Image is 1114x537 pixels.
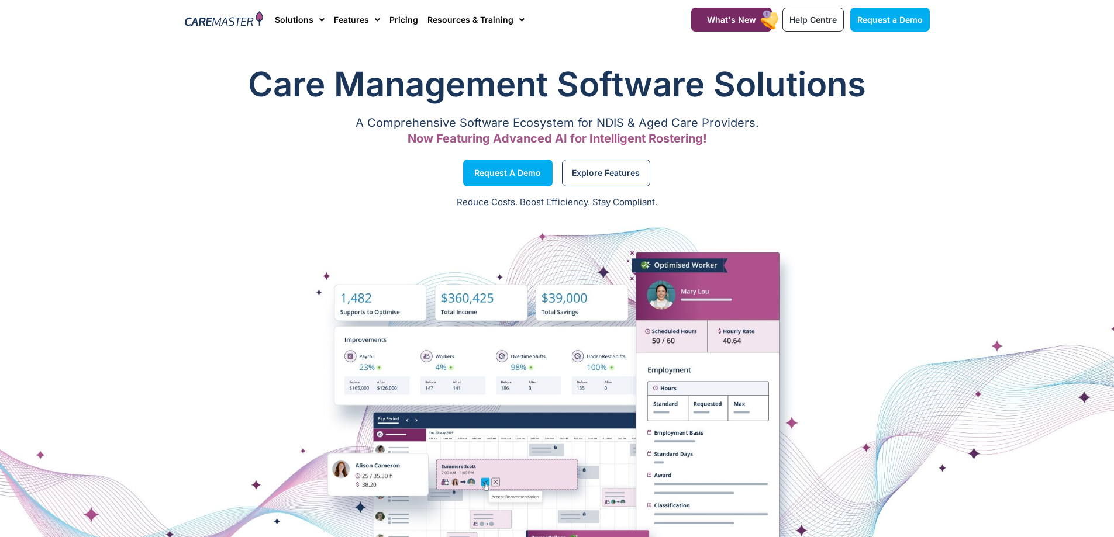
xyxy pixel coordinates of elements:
p: Reduce Costs. Boost Efficiency. Stay Compliant. [7,196,1107,209]
img: CareMaster Logo [185,11,264,29]
span: What's New [707,15,756,25]
span: Request a Demo [857,15,923,25]
a: Help Centre [782,8,844,32]
a: What's New [691,8,772,32]
span: Explore Features [572,170,640,176]
span: Now Featuring Advanced AI for Intelligent Rostering! [408,131,707,145]
a: Request a Demo [463,160,553,186]
h1: Care Management Software Solutions [185,61,930,108]
p: A Comprehensive Software Ecosystem for NDIS & Aged Care Providers. [185,119,930,127]
a: Request a Demo [850,8,930,32]
a: Explore Features [562,160,650,186]
span: Request a Demo [474,170,541,176]
span: Help Centre [789,15,837,25]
